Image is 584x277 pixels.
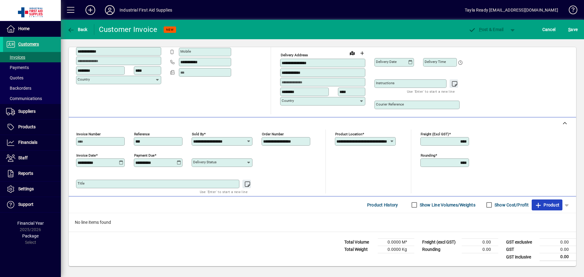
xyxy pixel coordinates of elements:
td: 0.00 [540,246,576,253]
a: Quotes [3,73,61,83]
td: 0.00 [462,246,498,253]
mat-label: Freight (excl GST) [421,132,449,136]
span: Financials [18,140,37,145]
span: Financial Year [17,221,44,226]
mat-label: Reference [134,132,150,136]
label: Show Line Volumes/Weights [419,202,475,208]
span: Product History [367,200,398,210]
mat-label: Instructions [376,81,395,85]
button: Product History [365,199,401,210]
mat-label: Payment due [134,153,155,158]
mat-label: Courier Reference [376,102,404,106]
td: 0.0000 Kg [378,246,414,253]
button: Post & Email [465,24,507,35]
a: Payments [3,62,61,73]
span: Payments [6,65,29,70]
button: Cancel [541,24,557,35]
mat-label: Order number [262,132,284,136]
span: Products [18,124,36,129]
span: Back [67,27,88,32]
a: Support [3,197,61,212]
a: Suppliers [3,104,61,119]
span: Settings [18,186,34,191]
button: Choose address [357,48,367,58]
mat-label: Mobile [180,49,191,54]
mat-hint: Use 'Enter' to start a new line [407,88,455,95]
a: Staff [3,151,61,166]
mat-label: Title [78,181,85,185]
mat-label: Delivery time [425,60,446,64]
span: Reports [18,171,33,176]
a: Settings [3,182,61,197]
div: No line items found [69,213,576,232]
button: Back [66,24,89,35]
span: S [568,27,571,32]
span: Staff [18,155,28,160]
div: Customer Invoice [99,25,158,34]
mat-label: Delivery status [193,160,217,164]
a: View on map [347,48,357,58]
a: Communications [3,93,61,104]
mat-label: Invoice number [76,132,101,136]
mat-label: Product location [335,132,362,136]
span: Backorders [6,86,31,91]
div: Industrial First Aid Supplies [120,5,172,15]
td: GST inclusive [503,253,540,261]
mat-label: Country [282,99,294,103]
span: Quotes [6,75,23,80]
button: Add [81,5,100,16]
a: Home [3,21,61,36]
span: ave [568,25,578,34]
span: NEW [166,28,174,32]
a: Invoices [3,52,61,62]
a: Products [3,119,61,135]
label: Show Cost/Profit [493,202,529,208]
a: Financials [3,135,61,150]
button: Save [567,24,579,35]
mat-label: Rounding [421,153,435,158]
button: Profile [100,5,120,16]
app-page-header-button: Back [61,24,94,35]
span: Suppliers [18,109,36,114]
span: Product [535,200,559,210]
span: ost & Email [468,27,504,32]
span: Package [22,234,39,238]
mat-label: Invoice date [76,153,96,158]
span: Support [18,202,33,207]
td: 0.00 [540,239,576,246]
td: 0.00 [462,239,498,246]
span: Home [18,26,30,31]
td: GST exclusive [503,239,540,246]
td: GST [503,246,540,253]
span: Cancel [542,25,556,34]
span: P [479,27,482,32]
mat-label: Sold by [192,132,204,136]
td: Total Weight [341,246,378,253]
td: 0.0000 M³ [378,239,414,246]
td: Freight (excl GST) [419,239,462,246]
td: Total Volume [341,239,378,246]
mat-label: Delivery date [376,60,397,64]
a: Backorders [3,83,61,93]
td: 0.00 [540,253,576,261]
div: Tayla Ready [EMAIL_ADDRESS][DOMAIN_NAME] [465,5,558,15]
span: Communications [6,96,42,101]
button: Product [532,199,562,210]
a: Reports [3,166,61,181]
mat-label: Country [78,77,90,81]
mat-hint: Use 'Enter' to start a new line [200,188,248,195]
span: Invoices [6,55,25,60]
span: Customers [18,42,39,47]
a: Knowledge Base [564,1,576,21]
td: Rounding [419,246,462,253]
